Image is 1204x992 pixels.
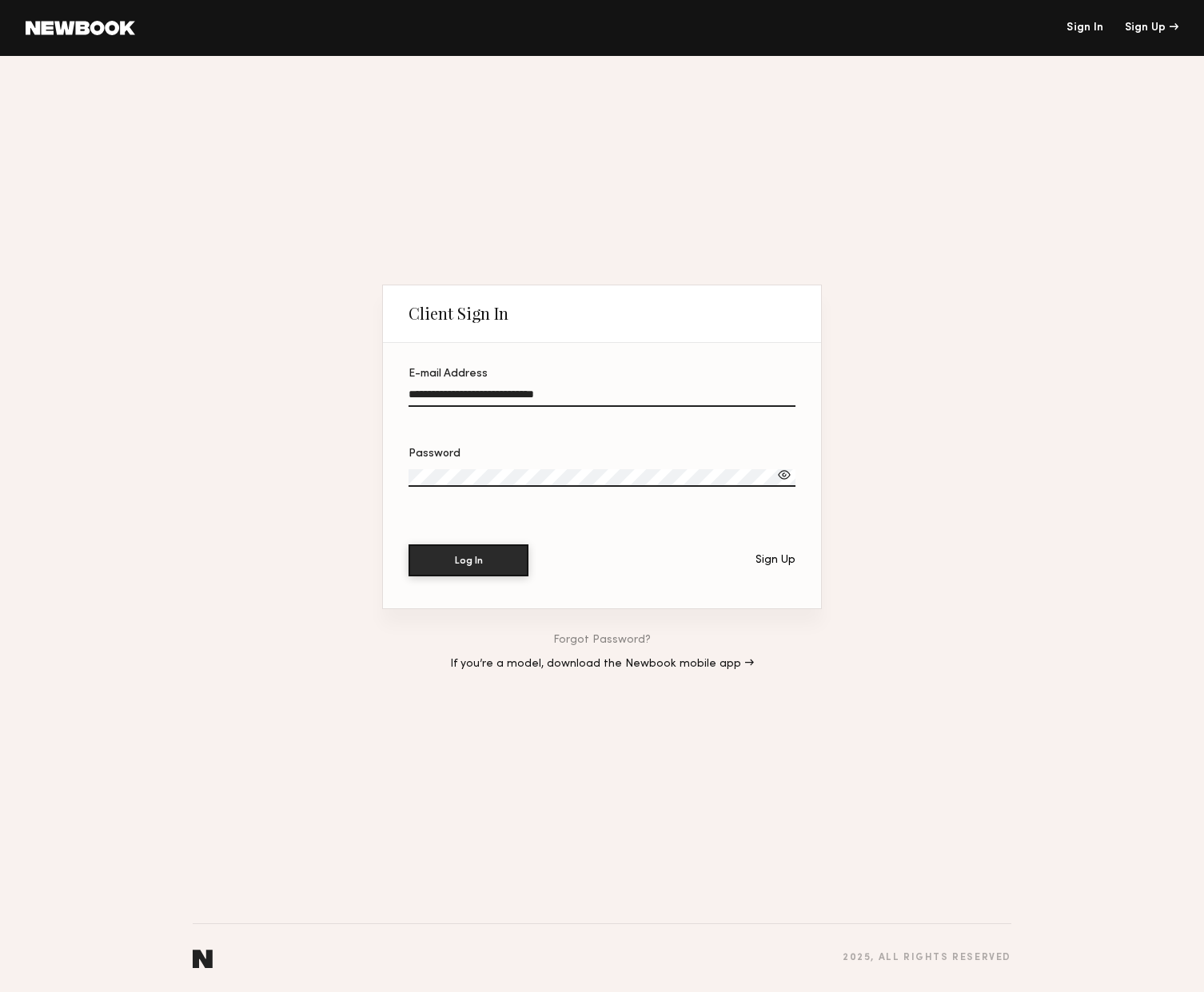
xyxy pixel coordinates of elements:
div: Password [409,448,795,460]
a: Forgot Password? [553,635,651,646]
a: If you’re a model, download the Newbook mobile app → [450,659,754,670]
button: Log In [409,544,528,576]
div: Client Sign In [409,304,508,323]
input: Password [409,469,795,487]
input: E-mail Address [409,388,795,407]
div: Sign Up [1125,22,1178,34]
a: Sign In [1066,22,1103,34]
div: E-mail Address [409,369,795,380]
div: Sign Up [755,555,795,566]
div: 2025 , all rights reserved [843,953,1011,963]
